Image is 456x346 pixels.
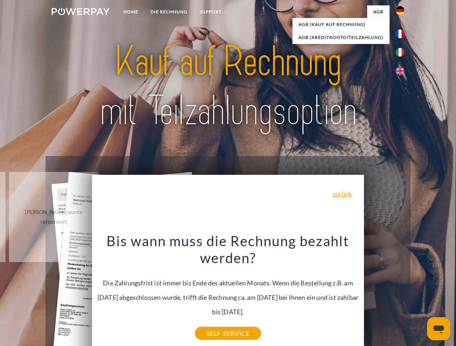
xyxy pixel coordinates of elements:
[144,5,194,18] a: DIE RECHNUNG
[52,8,110,15] img: logo-powerpay-white.svg
[96,232,360,333] div: Die Zahlungsfrist ist immer bis Ende des aktuellen Monats. Wenn die Bestellung z.B. am [DATE] abg...
[427,317,450,340] iframe: Schaltfläche zum Öffnen des Messaging-Fensters
[117,5,144,18] a: Home
[396,6,404,15] img: de
[292,31,390,44] a: AGB (Kreditkonto/Teilzahlung)
[333,191,352,197] a: zurück
[96,232,360,267] h3: Bis wann muss die Rechnung bezahlt werden?
[292,18,390,31] a: AGB (Kauf auf Rechnung)
[195,327,261,340] a: SELF-SERVICE
[396,67,404,75] img: en
[69,35,387,138] img: title-powerpay_de.svg
[13,207,95,227] div: [PERSON_NAME] wurde retourniert
[396,30,404,38] img: fr
[367,5,390,18] a: agb
[396,48,404,57] img: it
[194,5,228,18] a: SUPPORT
